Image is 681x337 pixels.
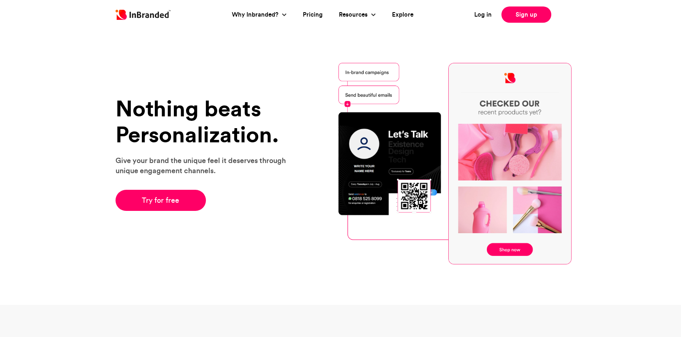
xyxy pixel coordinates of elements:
[339,10,370,19] a: Resources
[116,10,171,20] img: Inbranded
[474,10,492,19] a: Log in
[116,96,296,147] h1: Nothing beats Personalization.
[232,10,281,19] a: Why Inbranded?
[116,190,206,211] a: Try for free
[501,6,551,23] a: Sign up
[303,10,323,19] a: Pricing
[116,155,296,176] p: Give your brand the unique feel it deserves through unique engagement channels.
[392,10,413,19] a: Explore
